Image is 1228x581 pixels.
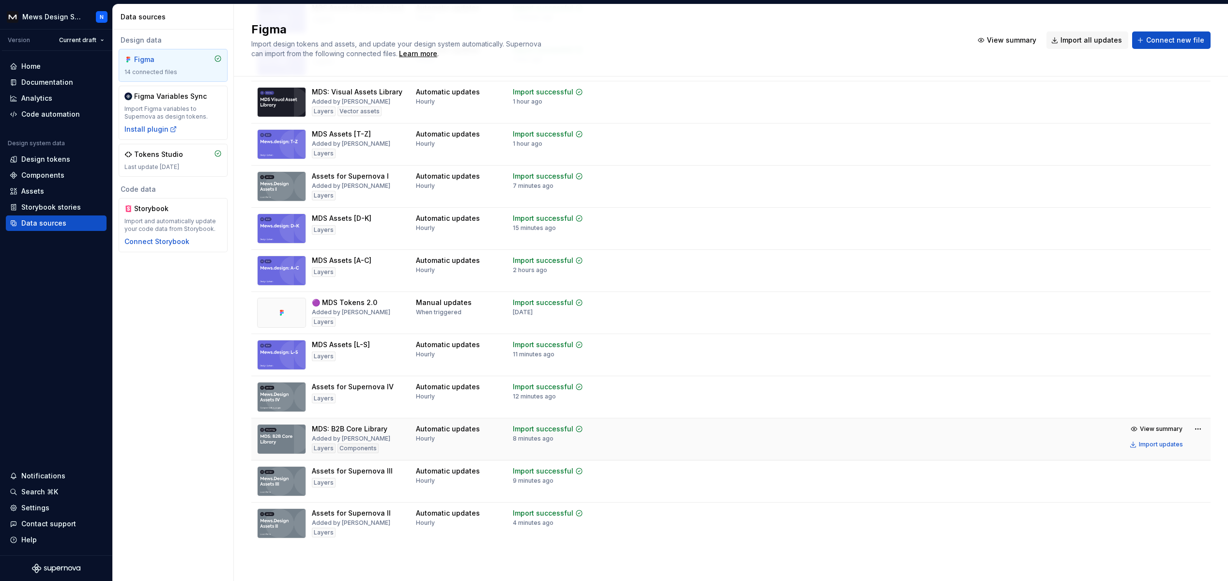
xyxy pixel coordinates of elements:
div: 1 hour ago [513,140,542,148]
div: Automatic updates [416,214,480,223]
div: Hourly [416,266,435,274]
div: Import successful [513,466,573,476]
div: Layers [312,352,336,361]
div: Automatic updates [416,129,480,139]
button: Notifications [6,468,107,484]
a: Design tokens [6,152,107,167]
div: Layers [312,478,336,488]
div: Layers [312,191,336,200]
div: Hourly [416,519,435,527]
div: Added by [PERSON_NAME] [312,98,390,106]
div: N [100,13,104,21]
div: Tokens Studio [134,150,183,159]
div: [DATE] [513,308,533,316]
div: Added by [PERSON_NAME] [312,519,390,527]
div: When triggered [416,308,461,316]
div: 14 connected files [124,68,222,76]
button: Search ⌘K [6,484,107,500]
a: Analytics [6,91,107,106]
span: Connect new file [1146,35,1204,45]
button: Contact support [6,516,107,532]
div: Data sources [21,218,66,228]
div: Automatic updates [416,508,480,518]
a: StorybookImport and automatically update your code data from Storybook.Connect Storybook [119,198,228,252]
a: Code automation [6,107,107,122]
div: Import successful [513,508,573,518]
div: 11 minutes ago [513,351,554,358]
button: View summary [1127,422,1187,436]
button: Import updates [1127,438,1187,451]
button: Help [6,532,107,548]
div: Added by [PERSON_NAME] [312,140,390,148]
div: Layers [312,225,336,235]
div: Added by [PERSON_NAME] [312,435,390,443]
button: Connect new file [1132,31,1211,49]
div: Assets [21,186,44,196]
div: Storybook stories [21,202,81,212]
div: Import successful [513,129,573,139]
a: Learn more [399,49,437,59]
div: Design tokens [21,154,70,164]
div: Added by [PERSON_NAME] [312,182,390,190]
div: Import and automatically update your code data from Storybook. [124,217,222,233]
div: Layers [312,149,336,158]
div: Design data [119,35,228,45]
div: Automatic updates [416,256,480,265]
div: Figma Variables Sync [134,92,207,101]
a: Figma Variables SyncImport Figma variables to Supernova as design tokens.Install plugin [119,86,228,140]
div: Analytics [21,93,52,103]
div: 7 minutes ago [513,182,553,190]
span: Import design tokens and assets, and update your design system automatically. Supernova can impor... [251,40,543,58]
div: Storybook [134,204,181,214]
div: MDS: B2B Core Library [312,424,387,434]
div: Assets for Supernova III [312,466,393,476]
span: Import all updates [1060,35,1122,45]
div: 1 hour ago [513,98,542,106]
button: Current draft [55,33,108,47]
div: Layers [312,528,336,537]
div: Hourly [416,393,435,400]
div: 🟣 MDS Tokens 2.0 [312,298,377,307]
span: . [398,50,439,58]
div: Import successful [513,382,573,392]
a: Components [6,168,107,183]
span: Current draft [59,36,96,44]
div: Contact support [21,519,76,529]
div: Code automation [21,109,80,119]
div: MDS Assets [T-Z] [312,129,371,139]
div: Layers [312,443,336,453]
div: Notifications [21,471,65,481]
div: MDS Assets [D-K] [312,214,371,223]
div: Automatic updates [416,382,480,392]
span: View summary [987,35,1036,45]
div: Hourly [416,477,435,485]
div: Automatic updates [416,171,480,181]
div: Data sources [121,12,230,22]
span: View summary [1140,425,1182,433]
button: View summary [973,31,1043,49]
div: Home [21,61,41,71]
a: Storybook stories [6,199,107,215]
div: 12 minutes ago [513,393,556,400]
div: Vector assets [338,107,382,116]
div: Design system data [8,139,65,147]
div: Code data [119,184,228,194]
a: Figma14 connected files [119,49,228,82]
a: Supernova Logo [32,564,80,573]
div: Import successful [513,424,573,434]
div: Mews Design System [22,12,84,22]
div: Components [338,443,379,453]
a: Assets [6,183,107,199]
div: MDS Assets [A-C] [312,256,371,265]
h2: Figma [251,22,961,37]
div: Connect Storybook [124,237,189,246]
div: 4 minutes ago [513,519,553,527]
div: Import successful [513,340,573,350]
div: Assets for Supernova IV [312,382,394,392]
div: Added by [PERSON_NAME] [312,308,390,316]
div: MDS Assets [L-S] [312,340,370,350]
div: Install plugin [124,124,177,134]
div: Documentation [21,77,73,87]
div: 9 minutes ago [513,477,553,485]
